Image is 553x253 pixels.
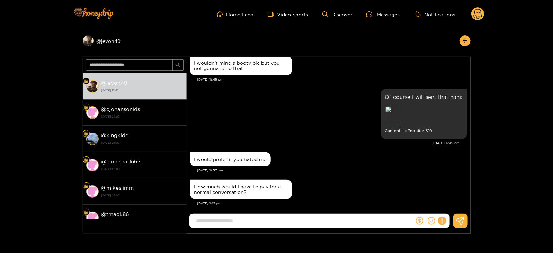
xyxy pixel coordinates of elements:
[366,10,400,18] div: Messages
[197,201,467,206] div: [DATE] 1:47 pm
[84,132,88,136] img: Fan Level
[385,127,463,135] small: Content is offered for $ 10
[84,79,88,83] img: Fan Level
[194,184,288,195] div: How much would I have to pay for a normal conversation?
[86,106,99,119] img: conversation
[462,38,467,44] span: arrow-left
[86,159,99,171] img: conversation
[101,166,183,172] strong: [DATE] 23:03
[101,192,183,198] strong: [DATE] 23:03
[194,60,288,71] div: I wouldn’t mind a booty pic but you not gonna send that
[86,212,99,224] img: conversation
[190,56,292,75] div: Sep. 16, 12:46 pm
[381,89,467,139] div: Sep. 16, 12:49 pm
[84,184,88,188] img: Fan Level
[84,158,88,162] img: Fan Level
[86,80,99,93] img: conversation
[175,62,180,68] span: search
[268,11,309,17] a: Video Shorts
[101,80,128,86] strong: @ jevon49
[172,59,184,71] button: search
[416,217,423,225] span: dollar
[101,159,141,165] strong: @ jameshadu67
[190,141,460,146] div: [DATE] 12:49 pm
[101,185,134,191] strong: @ mikeslimm
[194,157,267,162] div: I would prefer if you hated me
[190,152,271,166] div: Sep. 16, 12:57 pm
[101,113,183,120] strong: [DATE] 23:03
[460,35,471,46] button: arrow-left
[101,211,130,217] strong: @ tmack86
[217,11,254,17] a: Home Feed
[428,217,435,225] span: smile
[86,133,99,145] img: conversation
[101,106,140,112] strong: @ cjohansonids
[413,11,457,18] button: Notifications
[197,77,467,82] div: [DATE] 12:46 pm
[101,218,183,225] strong: [DATE] 23:03
[101,132,129,138] strong: @ kingkidd
[197,168,467,173] div: [DATE] 12:57 pm
[268,11,277,17] span: video-camera
[101,87,183,93] strong: [DATE] 13:47
[101,140,183,146] strong: [DATE] 23:03
[414,216,425,226] button: dollar
[83,35,187,46] div: @jevon49
[217,11,226,17] span: home
[385,93,463,101] p: Of course I will sent that haha
[190,180,292,199] div: Sep. 16, 1:47 pm
[84,105,88,110] img: Fan Level
[86,185,99,198] img: conversation
[322,11,353,17] a: Discover
[84,210,88,215] img: Fan Level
